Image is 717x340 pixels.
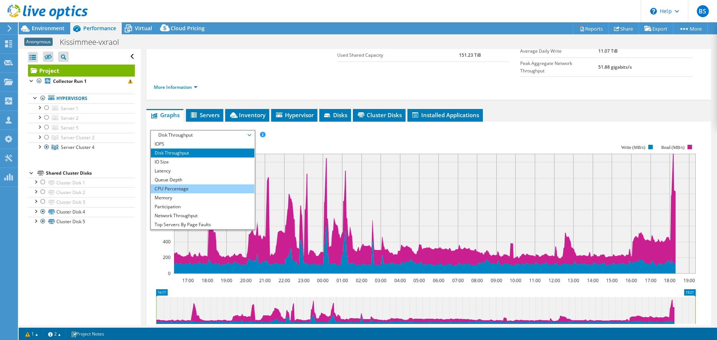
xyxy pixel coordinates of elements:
[151,166,254,175] li: Latency
[61,134,94,141] span: Server Cluster 2
[336,277,348,284] text: 01:00
[151,184,254,193] li: CPU Percentage
[650,8,657,15] svg: \n
[28,187,135,197] a: Cluster Disk 2
[32,25,65,32] span: Environment
[683,277,695,284] text: 19:00
[151,157,254,166] li: IO Size
[28,113,135,123] a: Server 2
[61,115,78,121] span: Server 2
[573,23,609,34] a: Reports
[375,277,387,284] text: 03:00
[28,217,135,227] a: Cluster Disk 5
[28,197,135,207] a: Cluster Disk 3
[520,47,598,55] label: Average Daily Write
[411,111,479,119] span: Installed Applications
[202,277,213,284] text: 18:00
[337,52,459,59] label: Used Shared Capacity
[43,329,66,339] a: 2
[229,111,266,119] span: Inventory
[135,25,152,32] span: Virtual
[598,64,632,70] b: 51.88 gigabits/s
[606,277,618,284] text: 15:00
[151,140,254,149] li: IOPS
[151,220,254,229] li: Top Servers By Page Faults
[394,277,406,284] text: 04:00
[20,329,43,339] a: 1
[549,277,560,284] text: 12:00
[28,207,135,217] a: Cluster Disk 4
[433,277,444,284] text: 06:00
[664,277,676,284] text: 18:00
[221,277,232,284] text: 19:00
[240,277,252,284] text: 20:00
[61,125,78,131] span: Server 5
[459,52,481,58] b: 151.23 TiB
[259,277,271,284] text: 21:00
[568,277,579,284] text: 13:00
[56,38,131,46] h1: Kissimmee-vxraol
[190,111,220,119] span: Servers
[66,329,109,339] a: Project Notes
[28,123,135,132] a: Server 5
[356,277,367,284] text: 02:00
[151,149,254,157] li: Disk Throughput
[621,145,646,150] text: Write (MB/s)
[626,277,637,284] text: 16:00
[529,277,541,284] text: 11:00
[163,238,171,245] text: 400
[28,103,135,113] a: Server 1
[151,175,254,184] li: Queue Depth
[24,38,53,46] span: Anonymous
[452,277,464,284] text: 07:00
[28,94,135,103] a: Hypervisors
[275,111,314,119] span: Hypervisor
[61,105,78,112] span: Server 1
[155,131,251,140] span: Disk Throughput
[28,178,135,187] a: Cluster Disk 1
[661,145,685,150] text: Read (MB/s)
[151,211,254,220] li: Network Throughput
[28,65,135,77] a: Project
[520,60,598,75] label: Peak Aggregate Network Throughput
[510,277,521,284] text: 10:00
[163,254,171,261] text: 200
[151,202,254,211] li: Participation
[28,143,135,152] a: Server Cluster 4
[697,5,709,17] span: BS
[491,277,502,284] text: 09:00
[673,23,708,34] a: More
[298,277,310,284] text: 23:00
[171,25,205,32] span: Cloud Pricing
[151,193,254,202] li: Memory
[53,78,87,84] b: Collector Run 1
[150,111,180,119] span: Graphs
[323,111,347,119] span: Disks
[587,277,599,284] text: 14:00
[413,277,425,284] text: 05:00
[608,23,639,34] a: Share
[645,277,657,284] text: 17:00
[598,48,618,54] b: 11.07 TiB
[61,144,94,150] span: Server Cluster 4
[154,84,198,90] a: More Information
[83,25,116,32] span: Performance
[46,169,135,178] div: Shared Cluster Disks
[168,270,171,277] text: 0
[317,277,329,284] text: 00:00
[279,277,290,284] text: 22:00
[357,111,402,119] span: Cluster Disks
[639,23,673,34] a: Export
[471,277,483,284] text: 08:00
[28,77,135,86] a: Collector Run 1
[182,277,194,284] text: 17:00
[28,133,135,143] a: Server Cluster 2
